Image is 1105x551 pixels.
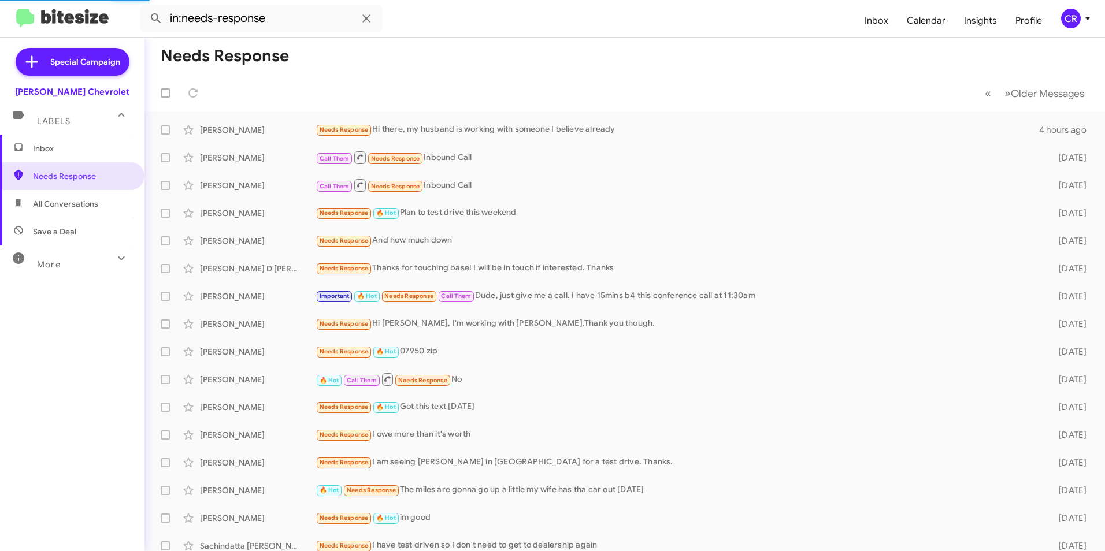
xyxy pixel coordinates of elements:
[200,318,316,330] div: [PERSON_NAME]
[1040,512,1096,524] div: [DATE]
[357,292,377,300] span: 🔥 Hot
[320,209,369,217] span: Needs Response
[1040,457,1096,468] div: [DATE]
[1040,346,1096,358] div: [DATE]
[978,81,1091,105] nav: Page navigation example
[998,81,1091,105] button: Next
[320,237,369,244] span: Needs Response
[316,511,1040,524] div: im good
[1039,124,1096,136] div: 4 hours ago
[376,209,396,217] span: 🔥 Hot
[955,4,1006,38] a: Insights
[33,170,131,182] span: Needs Response
[200,263,316,274] div: [PERSON_NAME] D'[PERSON_NAME]
[15,86,129,98] div: [PERSON_NAME] Chevrolet
[1040,235,1096,247] div: [DATE]
[316,178,1040,192] div: Inbound Call
[33,226,76,237] span: Save a Deal
[376,348,396,355] span: 🔥 Hot
[200,291,316,302] div: [PERSON_NAME]
[1040,180,1096,191] div: [DATE]
[855,4,898,38] a: Inbox
[200,235,316,247] div: [PERSON_NAME]
[376,514,396,522] span: 🔥 Hot
[1040,429,1096,441] div: [DATE]
[200,180,316,191] div: [PERSON_NAME]
[200,346,316,358] div: [PERSON_NAME]
[320,265,369,272] span: Needs Response
[316,456,1040,469] div: I am seeing [PERSON_NAME] in [GEOGRAPHIC_DATA] for a test drive. Thanks.
[320,431,369,438] span: Needs Response
[16,48,129,76] a: Special Campaign
[1006,4,1051,38] a: Profile
[1061,9,1081,28] div: CR
[347,486,396,494] span: Needs Response
[140,5,383,32] input: Search
[320,183,350,190] span: Call Them
[316,400,1040,414] div: Got this text [DATE]
[398,377,447,384] span: Needs Response
[320,320,369,327] span: Needs Response
[200,124,316,136] div: [PERSON_NAME]
[320,542,369,549] span: Needs Response
[37,259,61,270] span: More
[320,348,369,355] span: Needs Response
[200,207,316,219] div: [PERSON_NAME]
[320,292,350,300] span: Important
[316,262,1040,275] div: Thanks for touching base! I will be in touch if interested. Thanks
[200,401,316,413] div: [PERSON_NAME]
[316,317,1040,330] div: Hi [PERSON_NAME], I'm working with [PERSON_NAME].Thank you though.
[1004,86,1011,100] span: »
[1040,291,1096,302] div: [DATE]
[316,483,1040,497] div: The miles are gonna go up a little my wife has tha car out [DATE]
[316,372,1040,386] div: No
[1040,318,1096,330] div: [DATE]
[320,377,339,384] span: 🔥 Hot
[985,86,991,100] span: «
[316,123,1039,136] div: Hi there, my husband is working with someone I believe already
[316,345,1040,358] div: 07950 zip
[1051,9,1092,28] button: CR
[33,198,98,210] span: All Conversations
[316,206,1040,219] div: Plan to test drive this weekend
[320,155,350,162] span: Call Them
[1040,485,1096,496] div: [DATE]
[371,183,420,190] span: Needs Response
[1011,87,1084,100] span: Older Messages
[200,485,316,496] div: [PERSON_NAME]
[320,514,369,522] span: Needs Response
[200,152,316,163] div: [PERSON_NAME]
[347,377,377,384] span: Call Them
[316,150,1040,165] div: Inbound Call
[1040,263,1096,274] div: [DATE]
[161,47,289,65] h1: Needs Response
[200,457,316,468] div: [PERSON_NAME]
[1040,152,1096,163] div: [DATE]
[1040,374,1096,385] div: [DATE]
[978,81,998,105] button: Previous
[50,56,120,68] span: Special Campaign
[316,234,1040,247] div: And how much down
[316,289,1040,303] div: Dude, just give me a call. I have 15mins b4 this conference call at 11:30am
[320,403,369,411] span: Needs Response
[320,126,369,133] span: Needs Response
[1040,401,1096,413] div: [DATE]
[441,292,471,300] span: Call Them
[37,116,71,126] span: Labels
[376,403,396,411] span: 🔥 Hot
[384,292,433,300] span: Needs Response
[200,374,316,385] div: [PERSON_NAME]
[371,155,420,162] span: Needs Response
[316,428,1040,441] div: I owe more than it's worth
[320,459,369,466] span: Needs Response
[320,486,339,494] span: 🔥 Hot
[200,512,316,524] div: [PERSON_NAME]
[200,429,316,441] div: [PERSON_NAME]
[1040,207,1096,219] div: [DATE]
[33,143,131,154] span: Inbox
[898,4,955,38] a: Calendar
